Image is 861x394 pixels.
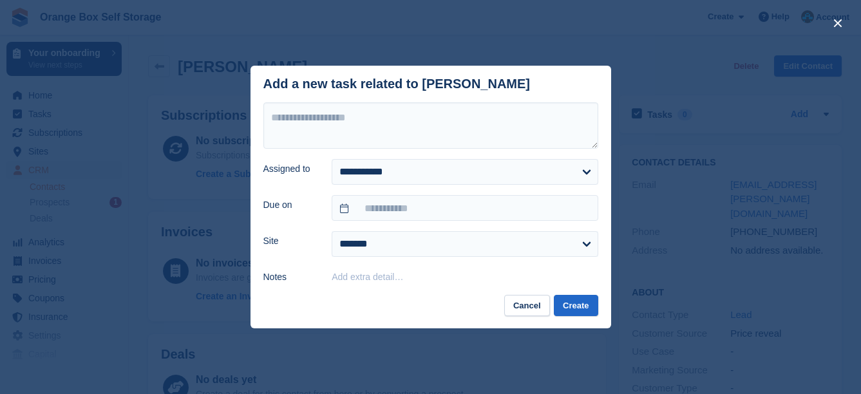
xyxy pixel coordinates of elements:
[263,198,317,212] label: Due on
[263,162,317,176] label: Assigned to
[504,295,550,316] button: Cancel
[263,77,531,91] div: Add a new task related to [PERSON_NAME]
[828,13,848,33] button: close
[263,234,317,248] label: Site
[554,295,598,316] button: Create
[332,272,403,282] button: Add extra detail…
[263,270,317,284] label: Notes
